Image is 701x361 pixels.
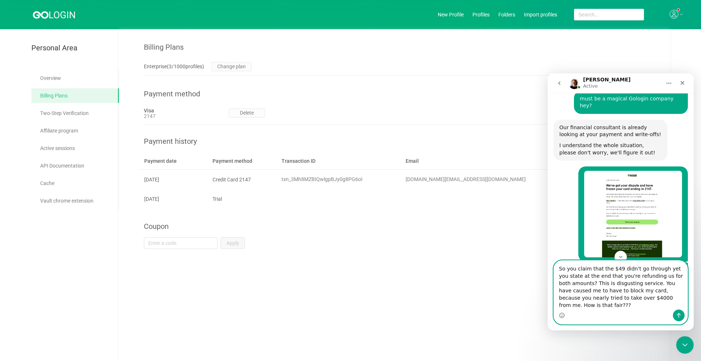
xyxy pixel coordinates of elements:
[400,170,576,189] td: knauffmichael.mk@gmail.com
[221,237,245,249] button: Apply
[472,12,490,18] a: Profiles
[40,141,113,155] a: Active sessions
[144,127,670,145] div: Payment history
[144,158,177,164] span: Payment date
[40,176,113,191] a: Cache
[548,73,694,330] iframe: Intercom live chat
[144,108,156,114] div: Visa
[138,170,207,189] td: 02 March 2023
[212,158,252,164] span: Payment method
[207,189,276,208] td: Trial
[212,196,270,202] div: Trial
[438,12,464,18] a: New Profile
[211,62,252,71] button: Change plan
[212,177,270,183] div: Credit Card 2147
[40,88,113,103] a: Billing Plans
[144,177,201,183] div: [DATE]
[406,158,419,164] span: Email
[144,114,156,119] div: 2147
[31,44,77,52] span: Personal Area
[144,208,670,230] div: Coupon
[677,9,679,11] sup: 1
[676,336,694,354] iframe: Intercom live chat
[207,170,276,189] td: Credit Card 2147
[40,106,113,120] a: Two-Step Verification
[144,29,670,51] div: Billing Plans
[498,12,515,18] a: Folders
[138,189,207,208] td: 08 October 2022
[40,71,113,85] a: Overview
[276,170,400,189] td: txn_3Mh8MZBIQwlgpBJy0g8PG6oI
[229,108,265,118] button: Delete
[574,9,644,20] input: Search...
[40,123,113,138] a: Affiliate program
[281,158,315,164] span: Transaction ID
[144,78,670,97] div: Payment method
[40,158,113,173] a: API Documentation
[524,12,557,18] a: Import profiles
[144,237,218,249] input: Enter a code
[144,196,201,202] div: [DATE]
[144,63,204,71] div: Enterprise ( 3 / 1000 profiles)
[40,193,113,208] a: Vault chrome extension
